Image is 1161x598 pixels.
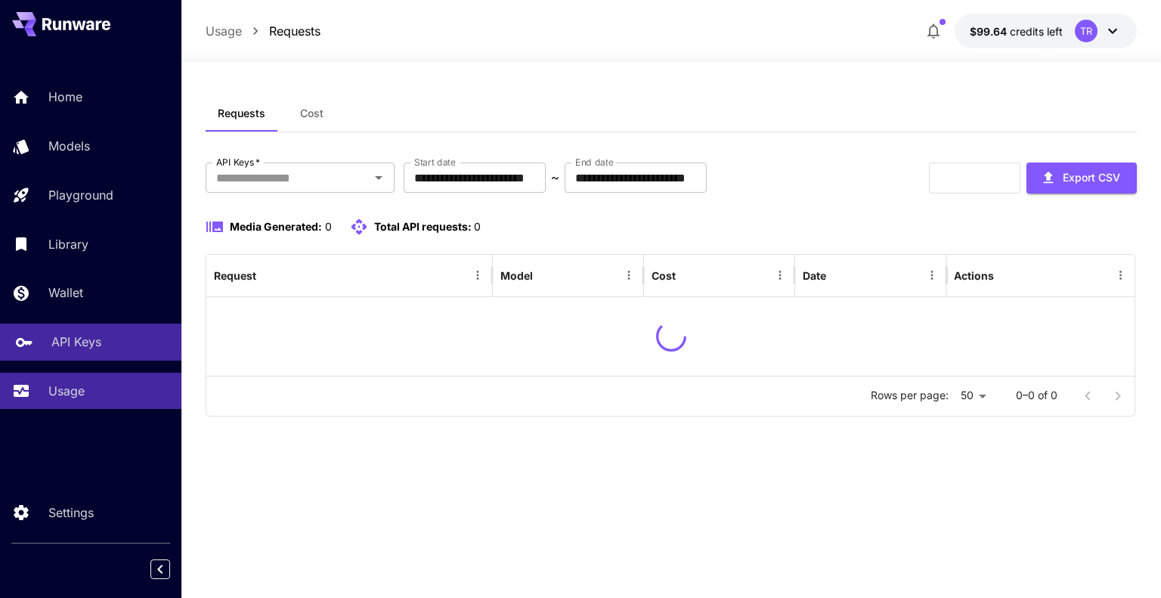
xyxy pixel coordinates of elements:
[970,23,1063,39] div: $99.64473
[206,22,320,40] nav: breadcrumb
[48,235,88,253] p: Library
[575,156,613,169] label: End date
[1010,25,1063,38] span: credits left
[500,269,533,282] div: Model
[269,22,320,40] a: Requests
[955,14,1137,48] button: $99.64473TR
[218,107,265,120] span: Requests
[214,269,256,282] div: Request
[368,167,389,188] button: Open
[258,265,279,286] button: Sort
[1026,163,1137,194] button: Export CSV
[954,269,994,282] div: Actions
[871,388,949,403] p: Rows per page:
[677,265,698,286] button: Sort
[769,265,791,286] button: Menu
[325,220,332,233] span: 0
[48,503,94,522] p: Settings
[48,382,85,400] p: Usage
[828,265,849,286] button: Sort
[955,385,992,407] div: 50
[48,284,83,302] p: Wallet
[300,107,324,120] span: Cost
[51,333,101,351] p: API Keys
[216,156,260,169] label: API Keys
[652,269,676,282] div: Cost
[374,220,472,233] span: Total API requests:
[921,265,943,286] button: Menu
[230,220,322,233] span: Media Generated:
[48,137,90,155] p: Models
[48,186,113,204] p: Playground
[618,265,639,286] button: Menu
[1075,20,1098,42] div: TR
[551,169,559,187] p: ~
[162,556,181,583] div: Collapse sidebar
[150,559,170,579] button: Collapse sidebar
[48,88,82,106] p: Home
[803,269,826,282] div: Date
[414,156,456,169] label: Start date
[534,265,556,286] button: Sort
[474,220,481,233] span: 0
[1110,265,1131,286] button: Menu
[467,265,488,286] button: Menu
[970,25,1010,38] span: $99.64
[1016,388,1057,403] p: 0–0 of 0
[206,22,242,40] a: Usage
